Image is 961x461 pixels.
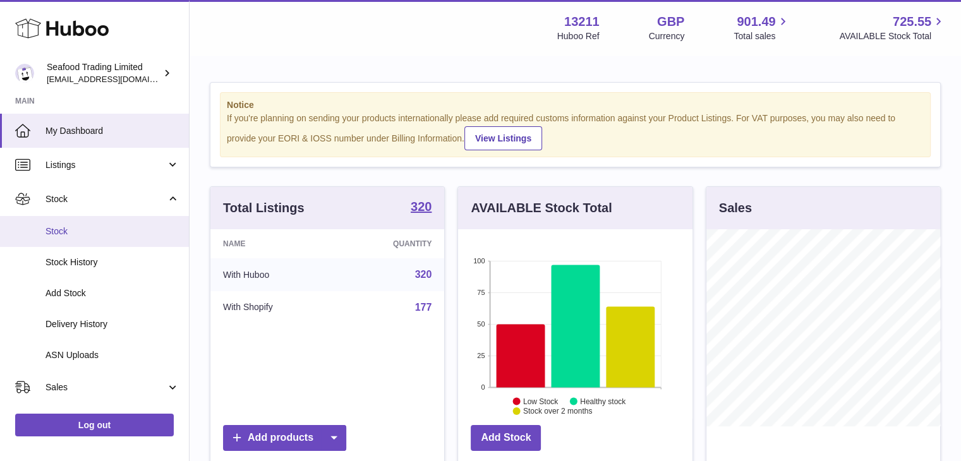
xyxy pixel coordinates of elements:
h3: Total Listings [223,200,305,217]
span: Stock [45,225,179,237]
text: 50 [478,320,485,328]
div: Huboo Ref [557,30,600,42]
strong: Notice [227,99,924,111]
span: 725.55 [893,13,931,30]
span: Delivery History [45,318,179,330]
a: 320 [415,269,432,280]
th: Quantity [337,229,445,258]
a: 320 [411,200,432,215]
a: Add products [223,425,346,451]
img: thendy@rickstein.com [15,64,34,83]
strong: 320 [411,200,432,213]
div: If you're planning on sending your products internationally please add required customs informati... [227,112,924,150]
div: Seafood Trading Limited [47,61,160,85]
span: ASN Uploads [45,349,179,361]
text: 75 [478,289,485,296]
td: With Huboo [210,258,337,291]
a: 177 [415,302,432,313]
text: Healthy stock [580,397,626,405]
span: Stock [45,193,166,205]
a: 725.55 AVAILABLE Stock Total [839,13,946,42]
h3: Sales [719,200,752,217]
a: View Listings [464,126,542,150]
strong: 13211 [564,13,600,30]
span: Add Stock [45,287,179,299]
span: [EMAIL_ADDRESS][DOMAIN_NAME] [47,74,186,84]
div: Currency [649,30,685,42]
span: Sales [45,381,166,393]
text: 25 [478,352,485,359]
h3: AVAILABLE Stock Total [471,200,612,217]
td: With Shopify [210,291,337,324]
strong: GBP [657,13,684,30]
a: Log out [15,414,174,436]
text: Stock over 2 months [523,407,592,416]
text: 0 [481,383,485,391]
span: Listings [45,159,166,171]
text: Low Stock [523,397,559,405]
span: AVAILABLE Stock Total [839,30,946,42]
span: 901.49 [737,13,775,30]
text: 100 [473,257,485,265]
span: Stock History [45,256,179,268]
span: My Dashboard [45,125,179,137]
a: 901.49 Total sales [734,13,790,42]
span: Total sales [734,30,790,42]
a: Add Stock [471,425,541,451]
th: Name [210,229,337,258]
